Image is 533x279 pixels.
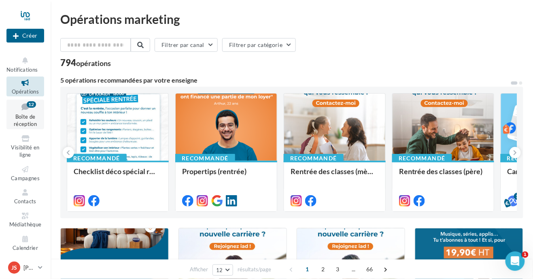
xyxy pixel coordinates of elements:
a: Calendrier [6,233,44,253]
span: Calendrier [13,245,38,251]
div: Recommandé [284,154,344,163]
span: Notifications [6,66,38,73]
a: Opérations [6,77,44,96]
span: ... [347,263,360,276]
div: Rentrée des classes (père) [399,167,487,183]
span: 1 [301,263,314,276]
span: résultats/page [238,266,271,273]
a: Médiathèque [6,210,44,230]
div: opérations [76,60,111,67]
a: Contacts [6,186,44,206]
div: Nouvelle campagne [6,29,44,43]
span: Contacts [14,198,36,204]
div: 5 opérations recommandées par votre enseigne [60,77,510,83]
span: JS [11,264,17,272]
a: JS [PERSON_NAME] [6,260,44,275]
div: Recommandé [392,154,452,163]
button: Filtrer par canal [155,38,218,52]
a: Visibilité en ligne [6,132,44,160]
span: Afficher [190,266,208,273]
button: Filtrer par catégorie [222,38,296,52]
span: 2 [317,263,330,276]
span: Opérations [12,88,39,95]
div: 794 [60,58,111,67]
div: Rentrée des classes (mère) [291,167,379,183]
div: Checklist déco spécial rentrée [74,167,162,183]
span: Boîte de réception [14,113,37,128]
span: 3 [331,263,344,276]
button: 12 [212,264,233,276]
div: 12 [27,101,36,108]
div: Recommandé [175,154,235,163]
span: 66 [363,263,376,276]
div: Opérations marketing [60,13,523,25]
button: Créer [6,29,44,43]
span: Médiathèque [9,221,42,228]
span: 12 [216,267,223,273]
a: Campagnes [6,163,44,183]
div: Recommandé [67,154,127,163]
span: Visibilité en ligne [11,144,39,158]
iframe: Intercom live chat [505,251,525,271]
div: 5 [514,193,521,200]
span: 1 [522,251,529,258]
span: Campagnes [11,175,40,181]
div: Propertips (rentrée) [182,167,270,183]
a: Boîte de réception12 [6,100,44,129]
p: [PERSON_NAME] [23,264,35,272]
